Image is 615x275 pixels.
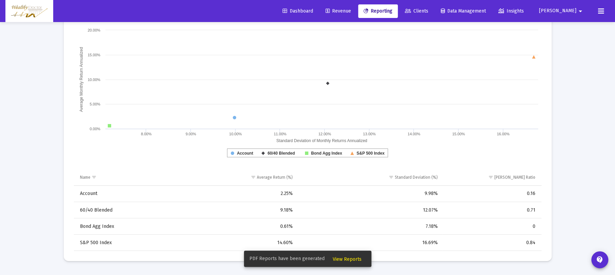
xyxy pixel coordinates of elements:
[447,239,535,246] div: 0.84
[494,175,535,180] div: [PERSON_NAME] Ratio
[74,169,172,185] td: Column Name
[89,127,100,131] text: 0.00%
[87,78,100,82] text: 10.00%
[298,169,442,185] td: Column Standard Deviation (%)
[302,223,437,230] div: 7.18%
[443,169,541,185] td: Column Sharpe Ratio
[302,190,437,197] div: 9.98%
[177,239,293,246] div: 14.60%
[91,175,97,180] span: Show filter options for column 'Name'
[311,151,342,156] text: Bond Agg Index
[80,175,90,180] div: Name
[452,132,465,136] text: 15.00%
[539,8,576,14] span: [PERSON_NAME]
[185,132,196,136] text: 9.00%
[283,8,313,14] span: Dashboard
[11,4,48,18] img: Dashboard
[447,207,535,214] div: 0.71
[576,4,585,18] mat-icon: arrow_drop_down
[89,102,100,106] text: 5.00%
[257,175,293,180] div: Average Return (%)
[177,190,293,197] div: 2.25%
[229,132,242,136] text: 10.00%
[498,8,524,14] span: Insights
[318,132,331,136] text: 12.00%
[141,132,151,136] text: 8.00%
[74,186,172,202] td: Account
[172,169,298,185] td: Column Average Return (%)
[441,8,486,14] span: Data Management
[363,132,376,136] text: 13.00%
[277,4,319,18] a: Dashboard
[251,175,256,180] span: Show filter options for column 'Average Return (%)'
[405,8,428,14] span: Clients
[447,223,535,230] div: 0
[364,8,392,14] span: Reporting
[249,255,325,262] span: PDF Reports have been generated
[333,256,362,262] span: View Reports
[596,256,604,264] mat-icon: contact_support
[320,4,356,18] a: Revenue
[87,28,100,32] text: 20.00%
[447,190,535,197] div: 0.16
[273,132,286,136] text: 11.00%
[435,4,491,18] a: Data Management
[358,4,398,18] a: Reporting
[389,175,394,180] span: Show filter options for column 'Standard Deviation (%)'
[276,138,367,143] text: Standard Deviation of Monthly Returns Annualized
[302,207,437,214] div: 12.07%
[326,8,351,14] span: Revenue
[395,175,438,180] div: Standard Deviation (%)
[74,235,172,251] td: S&P 500 Index
[237,151,253,156] text: Account
[497,132,510,136] text: 16.00%
[407,132,420,136] text: 14.00%
[399,4,434,18] a: Clients
[302,239,437,246] div: 16.69%
[488,175,493,180] span: Show filter options for column 'Sharpe Ratio'
[267,151,295,156] text: 60/40 Blended
[177,207,293,214] div: 9.18%
[327,253,367,265] button: View Reports
[493,4,529,18] a: Insights
[87,53,100,57] text: 15.00%
[74,169,541,251] div: Data grid
[79,47,84,112] text: Average Monthly Return Annualized
[531,4,593,18] button: [PERSON_NAME]
[74,202,172,218] td: 60/40 Blended
[356,151,385,156] text: S&P 500 Index
[177,223,293,230] div: 0.61%
[74,218,172,235] td: Bond Agg Index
